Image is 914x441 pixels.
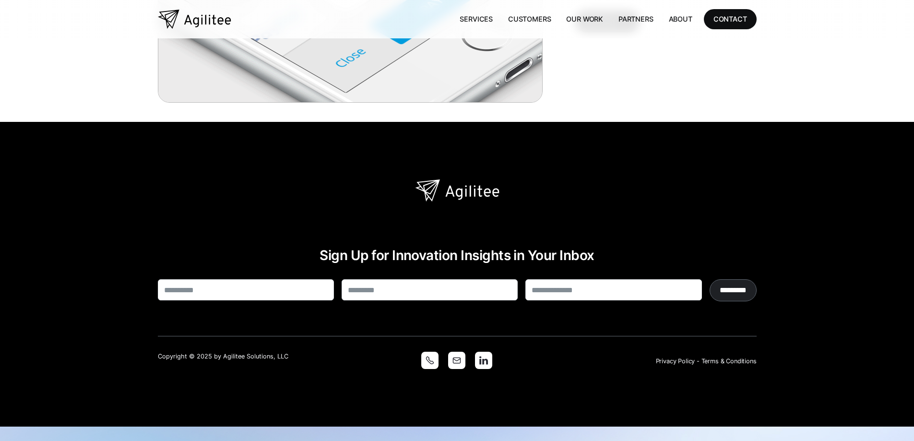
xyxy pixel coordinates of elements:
form: Innovation Insights [158,279,757,307]
a: About [661,9,700,29]
a: Services [452,9,500,29]
h2: Sign Up for Innovation Insights in Your Inbox [158,247,757,264]
a: CONTACT [704,9,757,29]
a: Partners [611,9,661,29]
a: Customers [500,9,558,29]
a: home [158,10,231,29]
a: Privacy Policy - Terms & Conditions [656,358,757,365]
a: Our Work [558,9,611,29]
div: CONTACT [713,13,747,25]
div: Copyright © 2025 by Agilitee Solutions, LLC [158,352,352,361]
